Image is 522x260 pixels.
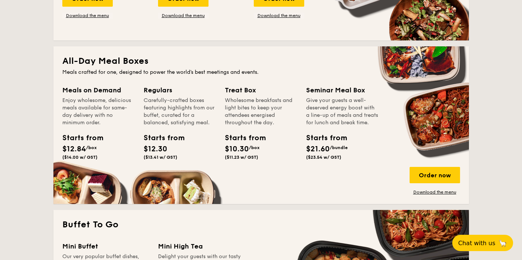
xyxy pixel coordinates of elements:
a: Download the menu [254,13,304,19]
h2: Buffet To Go [62,219,460,231]
button: Chat with us🦙 [452,235,513,251]
div: Meals crafted for one, designed to power the world's best meetings and events. [62,69,460,76]
span: ($23.54 w/ GST) [306,155,341,160]
span: ($14.00 w/ GST) [62,155,98,160]
div: Treat Box [225,85,297,95]
a: Download the menu [410,189,460,195]
span: /box [86,145,97,150]
div: Carefully-crafted boxes featuring highlights from our buffet, curated for a balanced, satisfying ... [144,97,216,126]
h2: All-Day Meal Boxes [62,55,460,67]
div: Mini Buffet [62,241,149,251]
span: 🦙 [498,239,507,247]
span: $12.84 [62,145,86,154]
div: Give your guests a well-deserved energy boost with a line-up of meals and treats for lunch and br... [306,97,378,126]
div: Meals on Demand [62,85,135,95]
div: Seminar Meal Box [306,85,378,95]
div: Wholesome breakfasts and light bites to keep your attendees energised throughout the day. [225,97,297,126]
div: Order now [410,167,460,183]
span: $10.30 [225,145,249,154]
div: Regulars [144,85,216,95]
div: Enjoy wholesome, delicious meals available for same-day delivery with no minimum order. [62,97,135,126]
div: Starts from [225,132,258,144]
span: Chat with us [458,240,495,247]
span: /bundle [330,145,348,150]
a: Download the menu [158,13,209,19]
div: Starts from [144,132,177,144]
div: Starts from [62,132,96,144]
div: Starts from [306,132,339,144]
div: Mini High Tea [158,241,245,251]
span: ($11.23 w/ GST) [225,155,258,160]
span: /box [249,145,260,150]
span: $21.60 [306,145,330,154]
span: ($13.41 w/ GST) [144,155,177,160]
span: $12.30 [144,145,167,154]
a: Download the menu [62,13,113,19]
